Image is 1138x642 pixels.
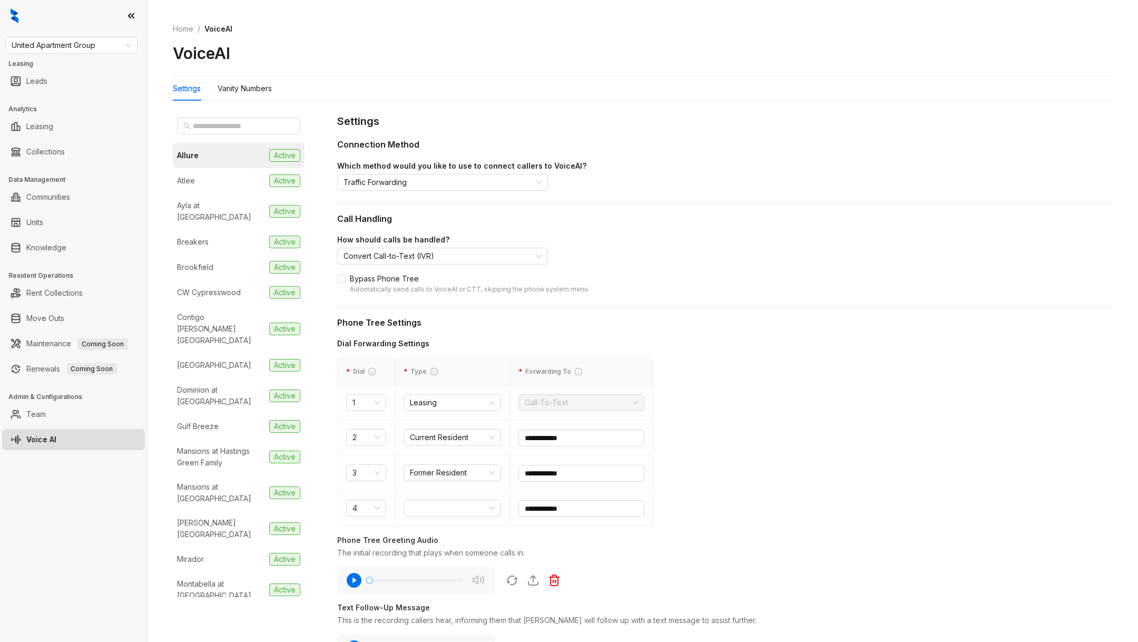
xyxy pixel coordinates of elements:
div: Breakers [177,236,209,248]
img: logo [11,8,18,23]
a: Knowledge [26,237,66,258]
div: Text Follow-Up Message [337,602,1113,614]
h3: Admin & Configurations [8,392,147,402]
span: United Apartment Group [12,37,131,53]
div: Settings [173,83,201,94]
div: Which method would you like to use to connect callers to VoiceAI? [337,160,1113,172]
h3: Leasing [8,59,147,69]
li: Communities [2,187,145,208]
span: 1 [352,395,380,411]
div: Phone Tree Greeting Audio [337,534,1113,546]
div: Montabella at [GEOGRAPHIC_DATA] [177,578,265,601]
li: Units [2,212,145,233]
span: Active [269,487,300,499]
span: Active [269,261,300,274]
a: Leads [26,71,47,92]
span: Active [269,420,300,433]
a: Team [26,404,46,425]
div: This is the recording callers hear, informing them that [PERSON_NAME] will follow up with a text ... [337,615,1113,626]
div: Mirador [177,553,204,565]
li: Move Outs [2,308,145,329]
div: Mansions at Hastings Green Family [177,445,265,469]
div: Call Handling [337,212,1113,226]
span: Active [269,286,300,299]
span: 2 [352,430,380,445]
div: Settings [337,113,1113,130]
span: Coming Soon [77,338,128,350]
span: 4 [352,500,380,516]
a: Leasing [26,116,53,137]
li: Knowledge [2,237,145,258]
span: Bypass Phone Tree [346,273,594,295]
li: Renewals [2,358,145,380]
div: Vanity Numbers [218,83,272,94]
span: Traffic Forwarding [344,174,542,190]
span: Active [269,390,300,402]
span: Active [269,205,300,218]
a: RenewalsComing Soon [26,358,117,380]
span: Active [269,236,300,248]
div: Connection Method [337,138,1113,151]
div: Dominion at [GEOGRAPHIC_DATA] [177,384,265,407]
h3: Analytics [8,104,147,114]
a: Voice AI [26,429,56,450]
li: Collections [2,141,145,162]
a: Rent Collections [26,283,83,304]
a: Home [171,23,195,35]
span: 3 [352,465,380,481]
span: search [183,122,191,130]
li: Leasing [2,116,145,137]
div: CW Cypresswood [177,287,241,298]
span: Active [269,323,300,335]
li: Rent Collections [2,283,145,304]
span: Active [269,149,300,162]
div: Automatically send calls to VoiceAI or CTT, skipping the phone system menu. [350,285,590,295]
div: Dial Forwarding Settings [337,338,653,349]
h2: VoiceAI [173,43,230,63]
div: Gulf Breeze [177,421,219,432]
div: Ayla at [GEOGRAPHIC_DATA] [177,200,265,223]
span: Convert Call-to-Text (IVR) [344,248,542,264]
span: Active [269,553,300,566]
div: Forwarding To [518,367,644,377]
div: Dial [346,367,386,377]
span: VoiceAI [204,24,232,33]
li: Leads [2,71,145,92]
li: Team [2,404,145,425]
div: The initial recording that plays when someone calls in. [337,547,1113,559]
div: Atlee [177,175,195,187]
span: Current Resident [410,430,495,445]
div: [GEOGRAPHIC_DATA] [177,359,251,371]
a: Communities [26,187,70,208]
span: Active [269,522,300,535]
span: Leasing [410,395,495,411]
a: Units [26,212,43,233]
div: Mansions at [GEOGRAPHIC_DATA] [177,481,265,504]
span: Active [269,174,300,187]
span: Call-To-Text [525,395,638,411]
h3: Resident Operations [8,271,147,280]
div: Phone Tree Settings [337,316,1113,329]
div: Brookfield [177,261,213,273]
span: Former Resident [410,465,495,481]
span: Active [269,583,300,596]
span: Active [269,451,300,463]
div: [PERSON_NAME][GEOGRAPHIC_DATA] [177,517,265,540]
div: Type [404,367,501,377]
div: Contigo [PERSON_NAME][GEOGRAPHIC_DATA] [177,312,265,346]
a: Collections [26,141,65,162]
li: / [198,23,200,35]
div: How should calls be handled? [337,234,1113,246]
h3: Data Management [8,175,147,184]
span: Active [269,359,300,372]
a: Move Outs [26,308,64,329]
div: Allure [177,150,199,161]
span: Coming Soon [66,363,117,375]
li: Voice AI [2,429,145,450]
li: Maintenance [2,333,145,354]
